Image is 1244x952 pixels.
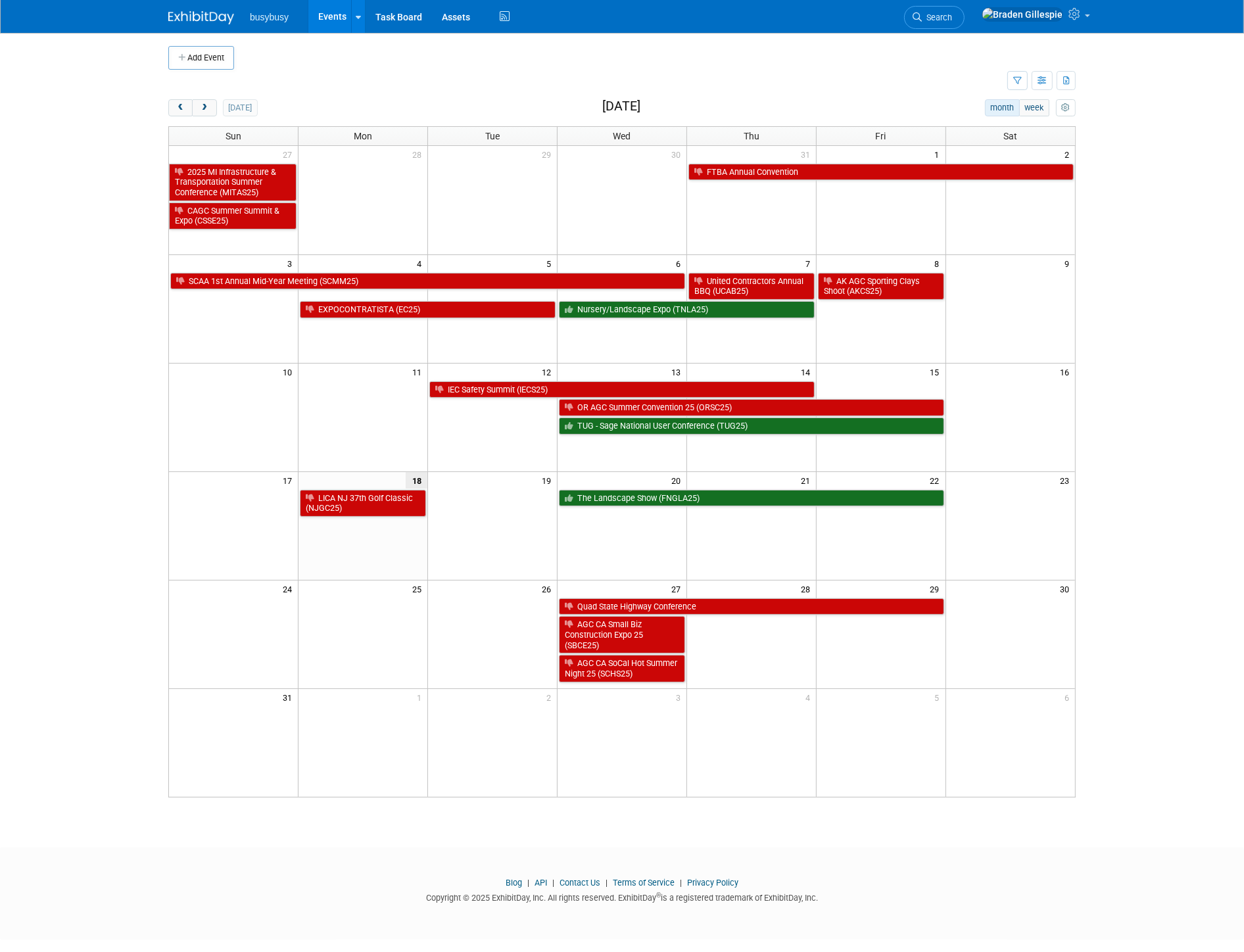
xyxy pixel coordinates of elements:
span: 28 [800,581,816,597]
span: 31 [281,689,298,705]
a: Nursery/Landscape Expo (TNLA25) [559,301,815,318]
span: 22 [929,472,945,488]
span: busybusy [250,12,289,22]
a: API [535,878,547,888]
span: Mon [354,131,372,141]
button: prev [168,99,193,116]
a: Terms of Service [613,878,675,888]
span: 18 [406,472,427,488]
span: 6 [675,255,686,272]
span: 16 [1059,364,1075,380]
span: 5 [545,255,557,272]
a: 2025 MI Infrastructure & Transportation Summer Conference (MITAS25) [169,164,297,201]
button: month [985,99,1020,116]
span: 30 [1059,581,1075,597]
span: 19 [540,472,557,488]
sup: ® [656,892,661,899]
img: ExhibitDay [168,11,234,24]
h2: [DATE] [602,99,640,114]
a: The Landscape Show (FNGLA25) [559,490,944,507]
a: Search [904,6,965,29]
button: next [192,99,216,116]
a: SCAA 1st Annual Mid-Year Meeting (SCMM25) [170,273,685,290]
span: 6 [1063,689,1075,705]
span: 1 [934,146,945,162]
span: 8 [934,255,945,272]
span: 2 [1063,146,1075,162]
a: LICA NJ 37th Golf Classic (NJGC25) [300,490,426,517]
span: 10 [281,364,298,380]
span: 1 [416,689,427,705]
a: Contact Us [560,878,600,888]
span: 29 [540,146,557,162]
span: Search [922,12,952,22]
span: Sat [1003,131,1017,141]
a: Privacy Policy [687,878,738,888]
a: AGC CA Small Biz Construction Expo 25 (SBCE25) [559,616,685,654]
span: 14 [800,364,816,380]
a: IEC Safety Summit (IECS25) [429,381,815,398]
button: myCustomButton [1056,99,1076,116]
span: 27 [281,146,298,162]
button: [DATE] [223,99,258,116]
span: 27 [670,581,686,597]
span: 4 [804,689,816,705]
span: Sun [226,131,241,141]
img: Braden Gillespie [982,7,1063,22]
span: 11 [411,364,427,380]
span: Thu [744,131,759,141]
span: 13 [670,364,686,380]
a: CAGC Summer Summit & Expo (CSSE25) [169,202,297,229]
span: Wed [613,131,631,141]
span: 3 [286,255,298,272]
a: EXPOCONTRATISTA (EC25) [300,301,556,318]
span: 15 [929,364,945,380]
span: 24 [281,581,298,597]
span: 5 [934,689,945,705]
a: AGC CA SoCal Hot Summer Night 25 (SCHS25) [559,655,685,682]
span: 2 [545,689,557,705]
span: 28 [411,146,427,162]
span: | [602,878,611,888]
span: 31 [800,146,816,162]
span: 9 [1063,255,1075,272]
button: Add Event [168,46,234,70]
a: United Contractors Annual BBQ (UCAB25) [688,273,815,300]
span: 29 [929,581,945,597]
a: OR AGC Summer Convention 25 (ORSC25) [559,399,944,416]
span: 17 [281,472,298,488]
span: 25 [411,581,427,597]
span: Tue [485,131,500,141]
span: | [677,878,685,888]
a: Quad State Highway Conference [559,598,944,615]
i: Personalize Calendar [1061,104,1070,112]
button: week [1019,99,1049,116]
a: Blog [506,878,522,888]
span: 12 [540,364,557,380]
span: 4 [416,255,427,272]
a: TUG - Sage National User Conference (TUG25) [559,417,944,435]
span: 3 [675,689,686,705]
span: 7 [804,255,816,272]
span: 26 [540,581,557,597]
a: AK AGC Sporting Clays Shoot (AKCS25) [818,273,944,300]
span: Fri [876,131,886,141]
span: 30 [670,146,686,162]
a: FTBA Annual Convention [688,164,1074,181]
span: | [549,878,558,888]
span: | [524,878,533,888]
span: 23 [1059,472,1075,488]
